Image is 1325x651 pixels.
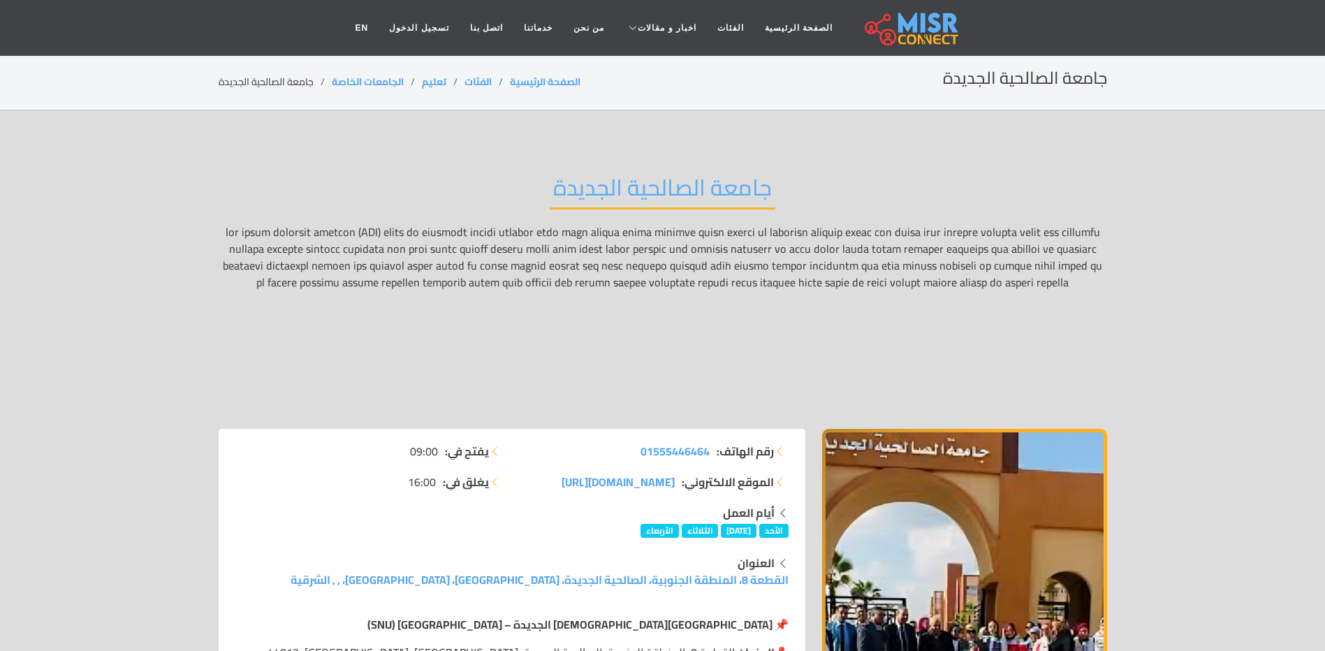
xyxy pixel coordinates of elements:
img: main.misr_connect [865,10,958,45]
h2: جامعة الصالحية الجديدة [550,174,775,210]
li: جامعة الصالحية الجديدة [219,75,332,89]
strong: العنوان [738,553,775,573]
strong: الموقع الالكتروني: [682,474,774,490]
span: 01555446464 [640,441,710,462]
a: [DOMAIN_NAME][URL] [562,474,675,490]
strong: رقم الهاتف: [717,443,774,460]
a: EN [345,15,379,41]
strong: يفتح في: [445,443,489,460]
a: 01555446464 [640,443,710,460]
span: الأحد [759,524,789,538]
span: اخبار و مقالات [638,22,696,34]
a: الجامعات الخاصة [332,73,404,91]
a: الصفحة الرئيسية [754,15,843,41]
strong: أيام العمل [723,502,775,523]
a: تعليم [422,73,446,91]
strong: 📌 [GEOGRAPHIC_DATA][DEMOGRAPHIC_DATA] الجديدة – [GEOGRAPHIC_DATA] (SNU) [367,614,789,635]
a: من نحن [563,15,615,41]
a: خدماتنا [513,15,563,41]
span: 16:00 [408,474,436,490]
p: lor ipsum dolorsit ametcon (ADI) elits do eiusmodt incidi utlabor etdo magn aliqua enima minimve ... [219,224,1107,408]
a: اخبار و مقالات [615,15,707,41]
a: القطعة 8، المنطقة الجنوبية، الصالحية الجديدة، [GEOGRAPHIC_DATA]، [GEOGRAPHIC_DATA]، , , الشرقية [291,569,789,590]
a: الفئات [464,73,492,91]
a: الفئات [707,15,754,41]
span: الأربعاء [640,524,679,538]
a: تسجيل الدخول [379,15,459,41]
h2: جامعة الصالحية الجديدة [943,68,1107,89]
span: [DATE] [721,524,756,538]
span: الثلاثاء [682,524,719,538]
span: 09:00 [410,443,438,460]
a: الصفحة الرئيسية [510,73,580,91]
strong: يغلق في: [443,474,489,490]
a: اتصل بنا [460,15,513,41]
span: [DOMAIN_NAME][URL] [562,471,675,492]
